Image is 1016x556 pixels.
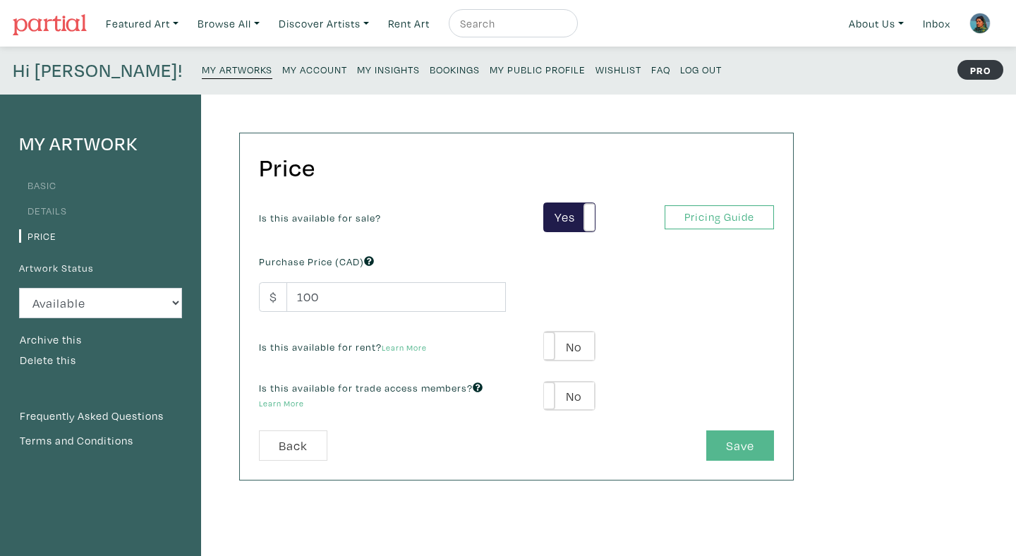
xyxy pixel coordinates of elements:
[19,432,182,450] a: Terms and Conditions
[259,339,427,355] label: Is this available for rent?
[842,9,910,38] a: About Us
[544,332,594,361] label: No
[259,282,287,313] span: $
[357,63,420,76] small: My Insights
[706,430,774,461] button: Save
[19,229,56,243] a: Price
[544,382,594,411] label: No
[259,254,374,270] label: Purchase Price (CAD)
[382,9,436,38] a: Rent Art
[19,331,83,349] button: Archive this
[99,9,185,38] a: Featured Art
[430,63,480,76] small: Bookings
[651,63,670,76] small: FAQ
[543,331,595,361] div: YesNo
[19,351,77,370] button: Delete this
[430,59,480,78] a: Bookings
[13,59,183,82] h4: Hi [PERSON_NAME]!
[680,59,722,78] a: Log Out
[19,133,182,155] h4: My Artwork
[382,342,427,353] a: Learn More
[272,9,375,38] a: Discover Artists
[969,13,991,34] img: phpThumb.php
[357,59,420,78] a: My Insights
[259,430,327,461] a: Back
[543,381,595,411] div: YesNo
[259,210,381,226] label: Is this available for sale?
[957,60,1003,80] strong: PRO
[595,63,641,76] small: Wishlist
[19,407,182,425] a: Frequently Asked Questions
[19,204,67,217] a: Details
[19,260,94,276] label: Artwork Status
[543,203,595,233] div: YesNo
[19,179,56,192] a: Basic
[202,59,272,79] a: My Artworks
[665,205,774,230] a: Pricing Guide
[459,15,564,32] input: Search
[259,398,304,409] a: Learn More
[282,59,347,78] a: My Account
[202,63,272,76] small: My Artworks
[282,63,347,76] small: My Account
[191,9,266,38] a: Browse All
[680,63,722,76] small: Log Out
[490,59,586,78] a: My Public Profile
[544,203,594,232] label: Yes
[490,63,586,76] small: My Public Profile
[651,59,670,78] a: FAQ
[259,152,768,183] h2: Price
[259,380,506,411] label: Is this available for trade access members?
[917,9,957,38] a: Inbox
[595,59,641,78] a: Wishlist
